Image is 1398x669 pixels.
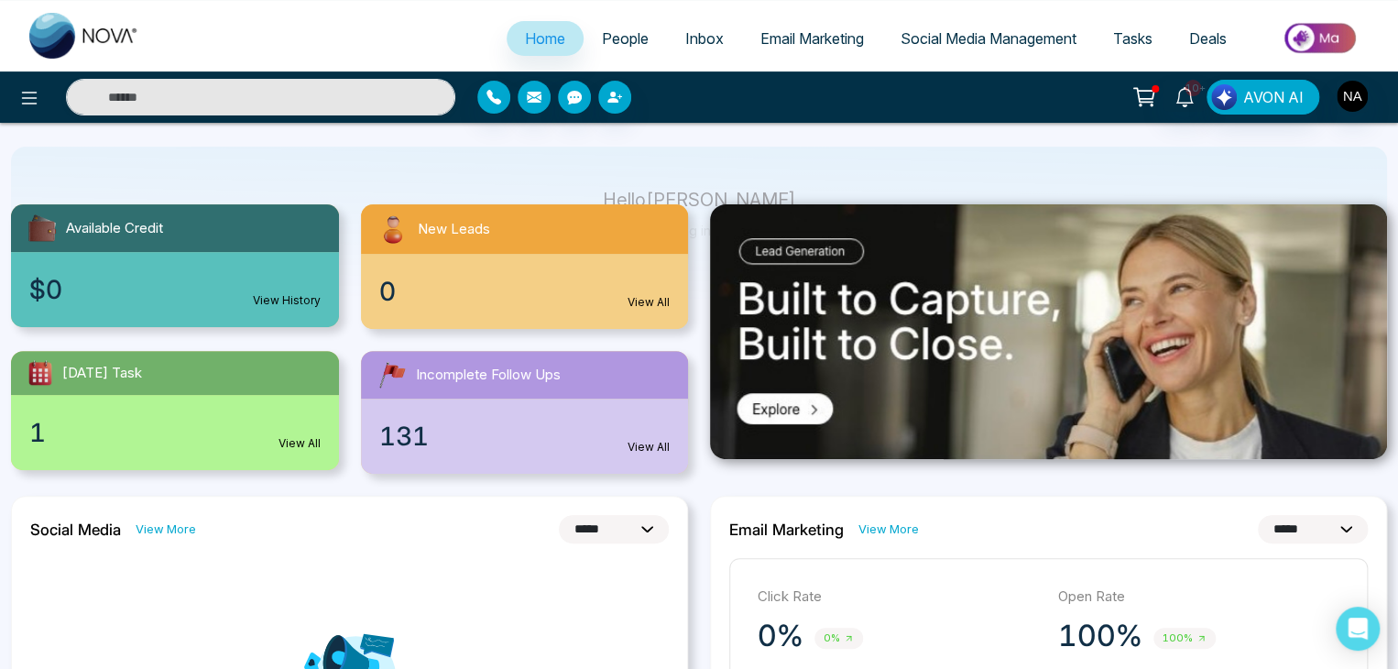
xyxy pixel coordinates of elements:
[602,29,649,48] span: People
[62,363,142,384] span: [DATE] Task
[1243,86,1304,108] span: AVON AI
[350,204,700,329] a: New Leads0View All
[26,358,55,388] img: todayTask.svg
[418,219,490,240] span: New Leads
[1163,80,1207,112] a: 10+
[1113,29,1152,48] span: Tasks
[858,521,919,538] a: View More
[416,365,561,386] span: Incomplete Follow Ups
[710,204,1387,459] img: .
[1211,84,1237,110] img: Lead Flow
[685,29,724,48] span: Inbox
[1254,17,1387,59] img: Market-place.gif
[253,292,321,309] a: View History
[376,358,409,391] img: followUps.svg
[279,435,321,452] a: View All
[350,351,700,474] a: Incomplete Follow Ups131View All
[136,521,196,538] a: View More
[901,29,1076,48] span: Social Media Management
[1095,21,1171,56] a: Tasks
[1207,80,1319,115] button: AVON AI
[30,521,121,539] h2: Social Media
[667,21,742,56] a: Inbox
[376,212,410,247] img: newLeads.svg
[628,439,670,455] a: View All
[379,417,429,455] span: 131
[1058,618,1142,654] p: 100%
[66,218,163,239] span: Available Credit
[507,21,584,56] a: Home
[1171,21,1245,56] a: Deals
[1153,628,1216,649] span: 100%
[379,272,396,311] span: 0
[525,29,565,48] span: Home
[814,628,863,649] span: 0%
[760,29,864,48] span: Email Marketing
[1336,607,1380,651] div: Open Intercom Messenger
[1337,81,1368,112] img: User Avatar
[26,212,59,245] img: availableCredit.svg
[628,294,670,311] a: View All
[758,618,803,654] p: 0%
[1189,29,1227,48] span: Deals
[882,21,1095,56] a: Social Media Management
[742,21,882,56] a: Email Marketing
[29,13,139,59] img: Nova CRM Logo
[29,413,46,452] span: 1
[729,521,844,539] h2: Email Marketing
[758,587,1040,608] p: Click Rate
[29,270,62,309] span: $0
[1185,80,1201,96] span: 10+
[1058,587,1340,608] p: Open Rate
[584,21,667,56] a: People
